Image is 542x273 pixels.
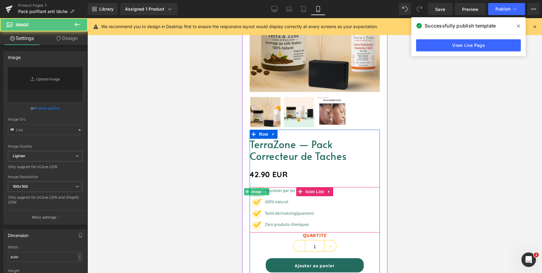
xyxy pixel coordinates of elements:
[23,203,67,209] font: Zéro produits chimiques
[78,253,81,261] div: -
[435,6,445,12] span: Save
[88,3,118,15] a: New Library
[8,229,29,238] div: Dimension
[462,6,478,12] span: Preview
[18,9,67,14] span: Pack purifiant anti tâche
[425,22,496,29] span: Successfully publish template
[45,31,89,45] a: Design
[8,269,82,273] div: Height
[455,3,486,15] a: Preview
[13,154,25,158] b: Lighter
[42,79,72,109] img: TerraZone — Pack Correcteur de Taches
[311,3,325,15] a: Mobile
[8,149,45,164] span: 42.90 EUR
[4,210,87,224] button: More settings
[296,3,311,15] a: Tablet
[8,79,38,109] img: TerraZone — Pack Correcteur de Taches
[101,23,378,30] p: We recommend you to design in Desktop first to ensure the responsive layout would display correct...
[99,6,113,12] span: Library
[34,103,60,113] a: Browse gallery
[23,181,46,186] font: 100% naturel
[8,144,82,148] div: Image Quality
[18,3,88,8] a: Product Pages
[8,105,82,111] div: or
[8,214,138,222] label: QUANTITE
[8,120,138,144] a: TerraZone — Pack Correcteur de Taches
[16,22,29,27] span: Image
[75,79,107,111] a: TerraZone — Pack Correcteur de Taches
[495,7,511,11] span: Publish
[8,175,82,179] div: Image Resolution
[399,3,411,15] button: Undo
[267,3,282,15] a: Desktop
[8,195,82,209] div: Only support for UCare CDN and Shopify CDN
[83,169,91,178] a: Expand / Collapse
[8,252,82,262] input: auto
[488,3,525,15] button: Publish
[75,79,105,109] img: TerraZone — Pack Correcteur de Taches
[534,252,539,257] span: 1
[8,125,82,135] input: Link
[21,170,27,177] a: Expand / Collapse
[413,3,425,15] button: Redo
[521,252,536,267] iframe: Intercom live chat
[8,79,40,111] a: TerraZone — Pack Correcteur de Taches
[23,192,72,198] font: Testé dermatologiquement
[125,6,173,12] div: Assigned 1 Product
[32,215,56,220] p: More settings
[42,79,74,111] a: TerraZone — Pack Correcteur de Taches
[62,169,83,178] span: Icon List
[15,112,28,121] span: Row
[23,170,84,175] font: Apprécier par les consommateurs
[8,51,21,60] div: Image
[13,184,28,189] b: 100x100
[28,112,35,121] a: Expand / Collapse
[8,164,82,173] div: Only support for UCare CDN
[416,39,521,51] a: View Live Page
[8,117,82,122] div: Image Src
[8,170,21,177] span: Image
[24,240,122,254] button: Ajouter au panier
[8,245,82,249] div: Width
[527,3,540,15] button: More
[282,3,296,15] a: Laptop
